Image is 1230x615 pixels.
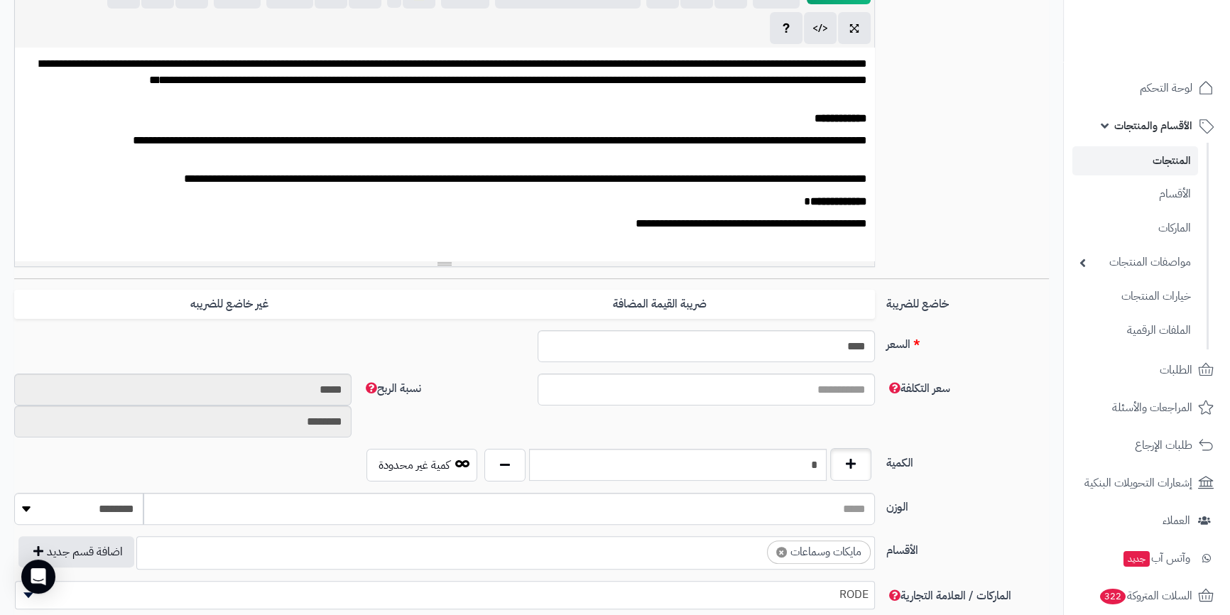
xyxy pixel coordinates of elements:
a: المراجعات والأسئلة [1072,391,1221,425]
div: Open Intercom Messenger [21,560,55,594]
a: المنتجات [1072,146,1198,175]
label: السعر [881,330,1055,353]
a: الأقسام [1072,179,1198,209]
span: RODE [15,581,875,609]
span: RODE [16,584,874,605]
a: العملاء [1072,504,1221,538]
label: ضريبة القيمة المضافة [445,290,875,319]
span: السلات المتروكة [1099,586,1192,606]
label: خاضع للضريبة [881,290,1055,312]
span: الماركات / العلامة التجارية [886,587,1011,604]
label: الأقسام [881,536,1055,559]
a: السلات المتروكة322 [1072,579,1221,613]
a: لوحة التحكم [1072,71,1221,105]
button: اضافة قسم جديد [18,536,134,567]
label: غير خاضع للضريبه [14,290,445,319]
span: سعر التكلفة [886,380,950,397]
span: 322 [1100,589,1126,604]
a: خيارات المنتجات [1072,281,1198,312]
a: الطلبات [1072,353,1221,387]
span: المراجعات والأسئلة [1112,398,1192,418]
a: الملفات الرقمية [1072,315,1198,346]
span: وآتس آب [1122,548,1190,568]
a: وآتس آبجديد [1072,541,1221,575]
span: الطلبات [1160,360,1192,380]
span: الأقسام والمنتجات [1114,116,1192,136]
span: لوحة التحكم [1140,78,1192,98]
li: مايكات وسماعات [767,540,871,564]
span: طلبات الإرجاع [1135,435,1192,455]
a: إشعارات التحويلات البنكية [1072,466,1221,500]
a: الماركات [1072,213,1198,244]
span: نسبة الربح [363,380,421,397]
span: جديد [1123,551,1150,567]
label: الكمية [881,449,1055,472]
a: طلبات الإرجاع [1072,428,1221,462]
img: logo-2.png [1133,38,1217,68]
span: العملاء [1163,511,1190,530]
span: × [776,547,787,557]
a: مواصفات المنتجات [1072,247,1198,278]
label: الوزن [881,493,1055,516]
span: إشعارات التحويلات البنكية [1084,473,1192,493]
